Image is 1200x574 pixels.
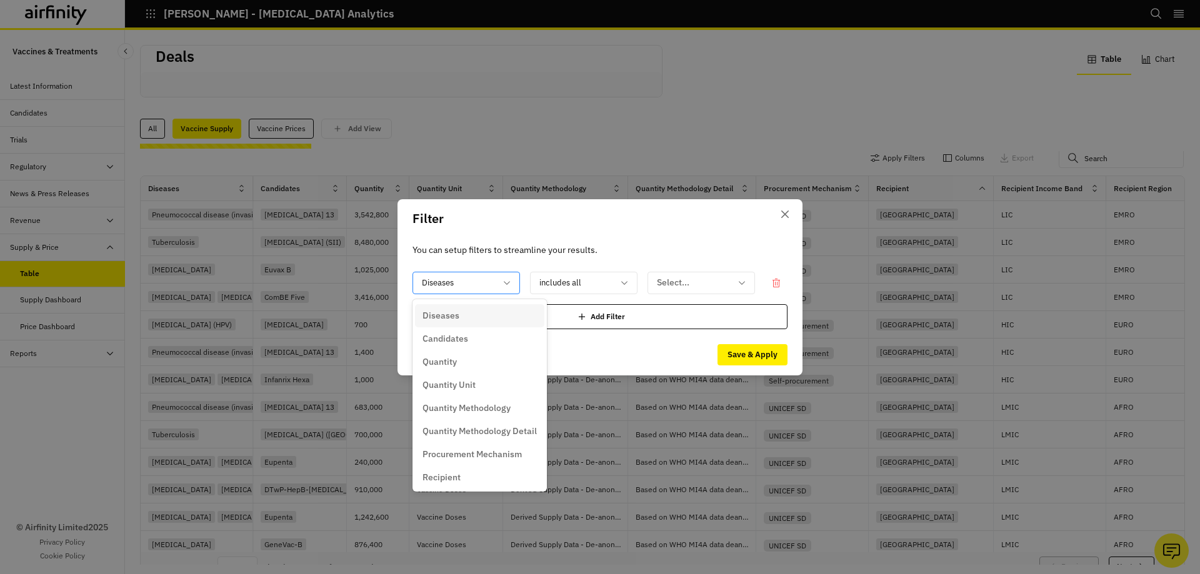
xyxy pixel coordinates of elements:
p: Quantity [422,355,457,369]
button: Close [775,204,795,224]
p: You can setup filters to streamline your results. [412,243,787,257]
p: Quantity Methodology [422,402,511,415]
div: Add Filter [412,304,787,329]
p: Candidates [422,332,468,345]
header: Filter [397,199,802,238]
p: Diseases [422,309,459,322]
button: Save & Apply [717,344,787,365]
p: Recipient [422,471,461,484]
p: Quantity Unit [422,379,476,392]
p: Procurement Mechanism [422,448,522,461]
p: Quantity Methodology Detail [422,425,537,438]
